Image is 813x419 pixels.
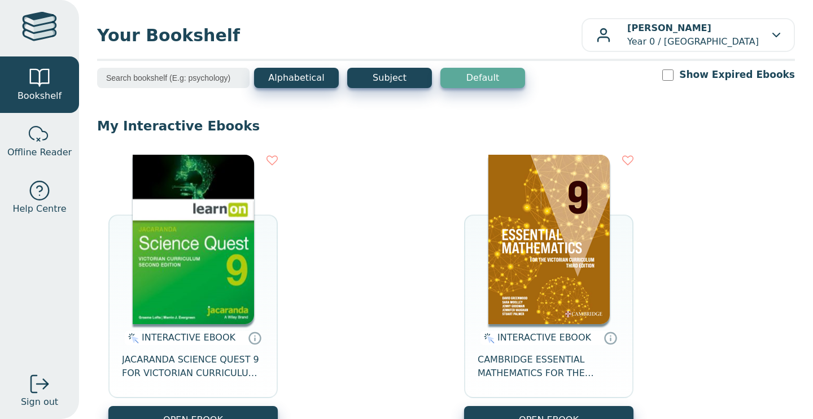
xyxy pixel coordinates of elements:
[582,18,795,52] button: [PERSON_NAME]Year 0 / [GEOGRAPHIC_DATA]
[488,155,610,324] img: 04b5599d-fef1-41b0-b233-59aa45d44596.png
[133,155,254,324] img: 30be4121-5288-ea11-a992-0272d098c78b.png
[254,68,339,88] button: Alphabetical
[627,21,759,49] p: Year 0 / [GEOGRAPHIC_DATA]
[125,331,139,345] img: interactive.svg
[122,353,264,380] span: JACARANDA SCIENCE QUEST 9 FOR VICTORIAN CURRICULUM LEARNON 2E EBOOK
[497,332,591,343] span: INTERACTIVE EBOOK
[248,331,261,344] a: Interactive eBooks are accessed online via the publisher’s portal. They contain interactive resou...
[97,117,795,134] p: My Interactive Ebooks
[97,23,582,48] span: Your Bookshelf
[679,68,795,82] label: Show Expired Ebooks
[627,23,711,33] b: [PERSON_NAME]
[480,331,495,345] img: interactive.svg
[7,146,72,159] span: Offline Reader
[12,202,66,216] span: Help Centre
[347,68,432,88] button: Subject
[440,68,525,88] button: Default
[21,395,58,409] span: Sign out
[478,353,620,380] span: CAMBRIDGE ESSENTIAL MATHEMATICS FOR THE VICTORIAN CURRICULUM YEAR 9 EBOOK 3E
[142,332,235,343] span: INTERACTIVE EBOOK
[97,68,250,88] input: Search bookshelf (E.g: psychology)
[18,89,62,103] span: Bookshelf
[604,331,617,344] a: Interactive eBooks are accessed online via the publisher’s portal. They contain interactive resou...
